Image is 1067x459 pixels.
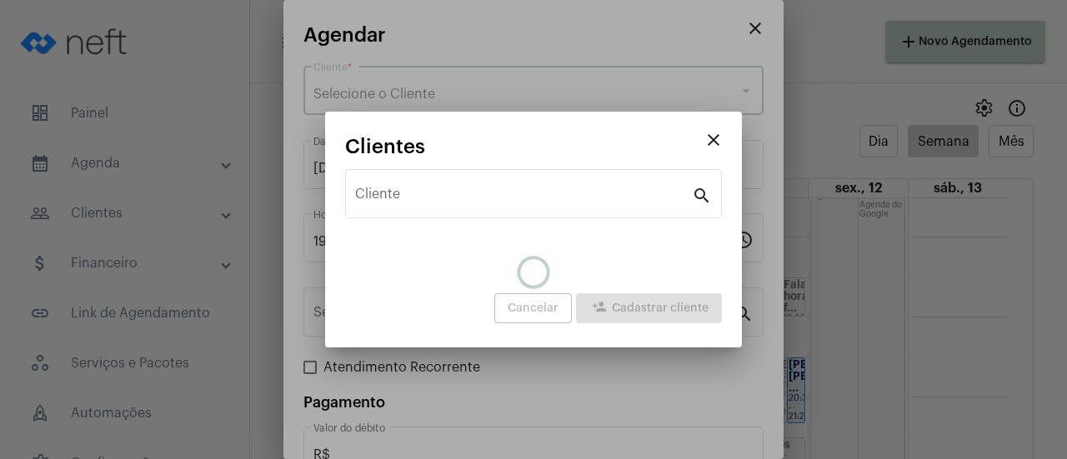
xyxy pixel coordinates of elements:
mat-icon: close [704,130,724,150]
button: Cancelar [494,293,572,323]
input: Pesquisar cliente [355,190,692,205]
span: Cadastrar cliente [589,302,709,314]
mat-icon: person_add [589,299,609,319]
mat-icon: search [692,185,712,205]
span: Cancelar [508,302,559,314]
button: Cadastrar cliente [576,293,722,323]
span: Clientes [345,136,425,157]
